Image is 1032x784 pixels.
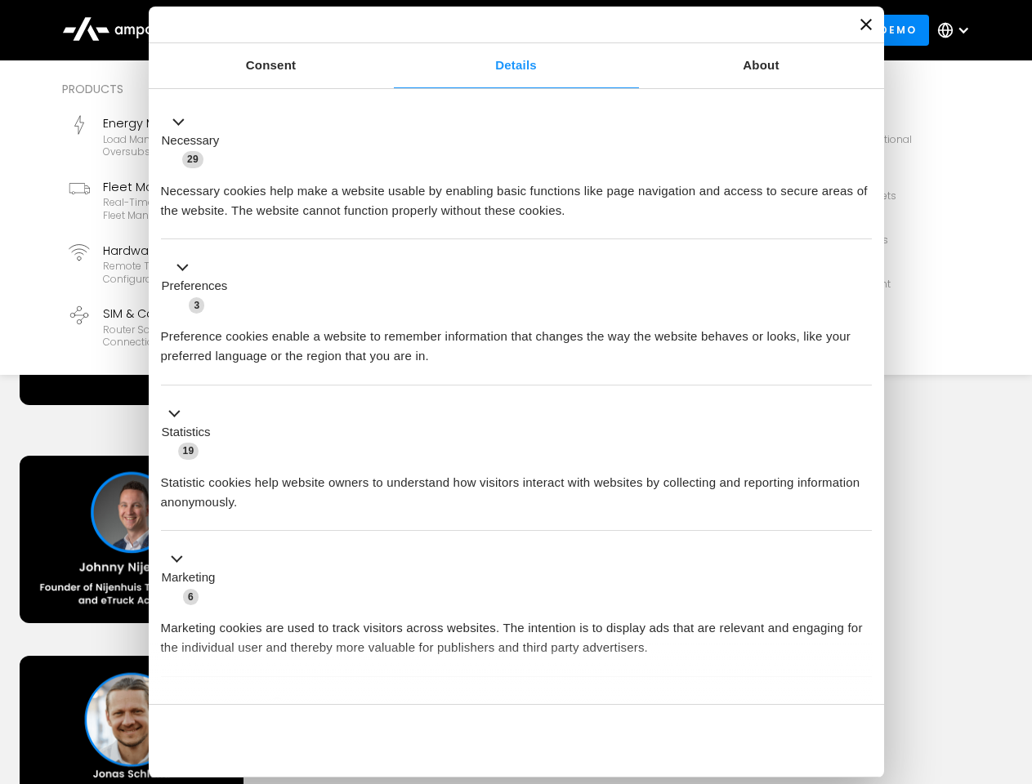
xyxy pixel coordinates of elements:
[62,80,592,98] div: Products
[161,403,221,461] button: Statistics (19)
[860,19,872,30] button: Close banner
[62,235,324,292] a: Hardware DiagnosticsRemote troubleshooting, charger logs, configurations, diagnostic files
[161,112,230,169] button: Necessary (29)
[162,277,228,296] label: Preferences
[161,695,295,715] button: Unclassified (3)
[270,697,285,714] span: 3
[103,196,317,221] div: Real-time GPS, SoC, efficiency monitoring, fleet management
[149,43,394,88] a: Consent
[103,133,317,158] div: Load management, cost optimization, oversubscription
[182,151,203,167] span: 29
[162,423,211,442] label: Statistics
[161,258,238,315] button: Preferences (3)
[161,461,872,512] div: Statistic cookies help website owners to understand how visitors interact with websites by collec...
[183,589,199,605] span: 6
[103,305,317,323] div: SIM & Connectivity
[103,242,317,260] div: Hardware Diagnostics
[62,108,324,165] a: Energy ManagementLoad management, cost optimization, oversubscription
[162,568,216,587] label: Marketing
[394,43,639,88] a: Details
[103,178,317,196] div: Fleet Management
[189,297,204,314] span: 3
[103,323,317,349] div: Router Solutions, SIM Cards, Secure Data Connection
[161,169,872,220] div: Necessary cookies help make a website usable by enabling basic functions like page navigation and...
[161,550,226,607] button: Marketing (6)
[178,443,199,459] span: 19
[103,114,317,132] div: Energy Management
[103,260,317,285] div: Remote troubleshooting, charger logs, configurations, diagnostic files
[161,314,872,366] div: Preference cookies enable a website to remember information that changes the way the website beha...
[62,171,324,229] a: Fleet ManagementReal-time GPS, SoC, efficiency monitoring, fleet management
[161,606,872,657] div: Marketing cookies are used to track visitors across websites. The intention is to display ads tha...
[637,717,871,764] button: Okay
[639,43,884,88] a: About
[162,131,220,150] label: Necessary
[62,298,324,355] a: SIM & ConnectivityRouter Solutions, SIM Cards, Secure Data Connection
